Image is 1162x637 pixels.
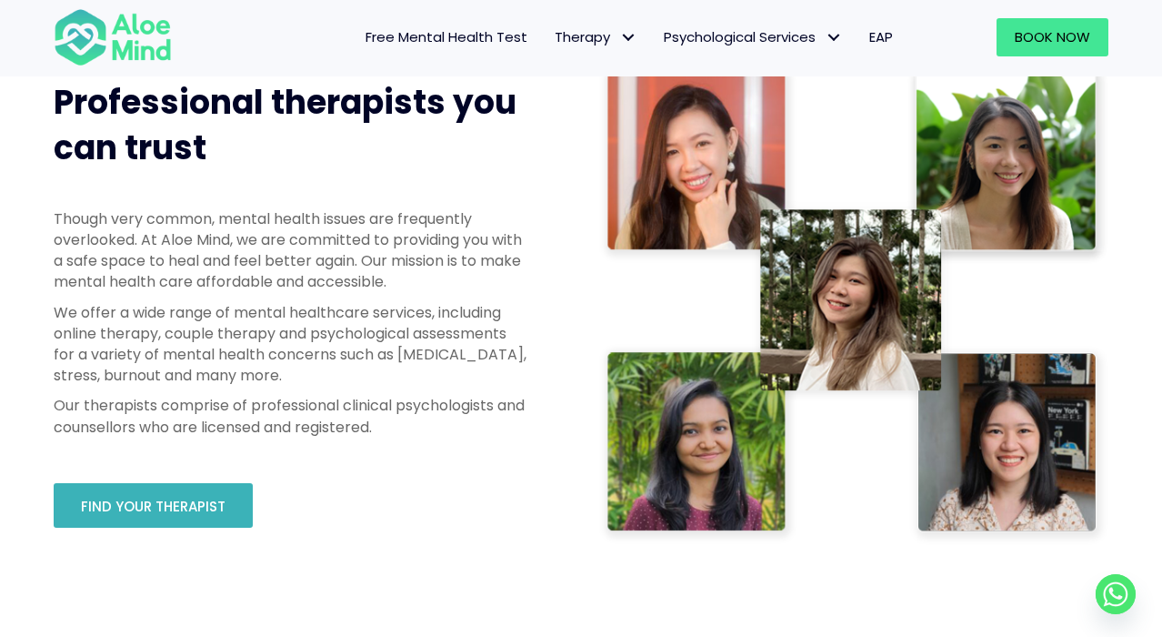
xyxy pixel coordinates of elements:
[555,27,636,46] span: Therapy
[54,208,526,293] p: Though very common, mental health issues are frequently overlooked. At Aloe Mind, we are committe...
[54,395,526,437] p: Our therapists comprise of professional clinical psychologists and counsellors who are licensed a...
[1015,27,1090,46] span: Book Now
[54,7,172,67] img: Aloe mind Logo
[81,497,225,516] span: Find your therapist
[856,18,907,56] a: EAP
[997,18,1108,56] a: Book Now
[54,79,516,171] span: Professional therapists you can trust
[54,483,253,528] a: Find your therapist
[599,62,1108,545] img: Therapist collage
[541,18,650,56] a: TherapyTherapy: submenu
[1096,574,1136,614] a: Whatsapp
[664,27,842,46] span: Psychological Services
[352,18,541,56] a: Free Mental Health Test
[869,27,893,46] span: EAP
[820,25,846,51] span: Psychological Services: submenu
[615,25,641,51] span: Therapy: submenu
[366,27,527,46] span: Free Mental Health Test
[195,18,907,56] nav: Menu
[650,18,856,56] a: Psychological ServicesPsychological Services: submenu
[54,302,526,387] p: We offer a wide range of mental healthcare services, including online therapy, couple therapy and...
